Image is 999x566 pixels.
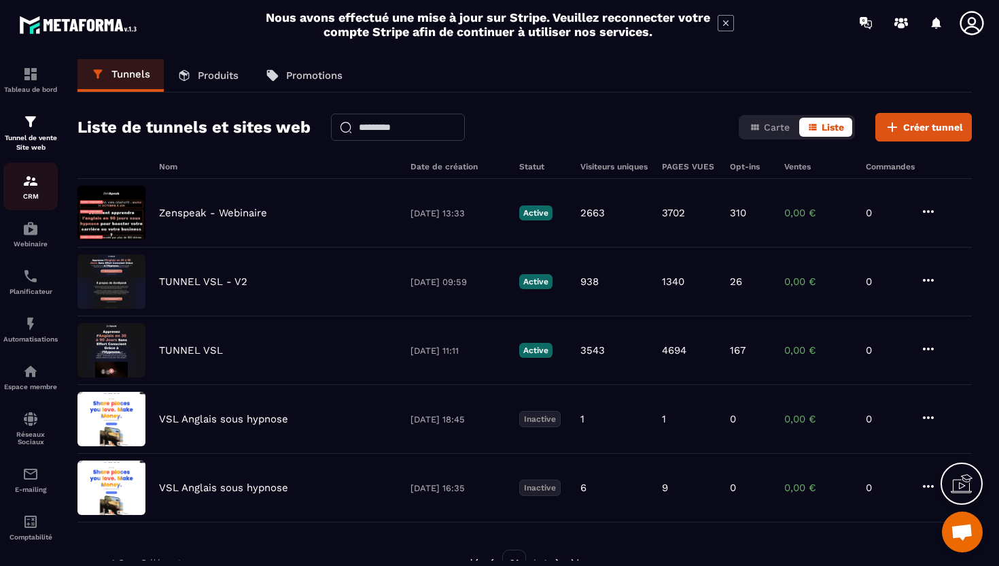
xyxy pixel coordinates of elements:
p: 0,00 € [784,276,852,288]
a: Promotions [252,59,356,92]
p: 1 [580,413,584,425]
img: automations [22,316,39,332]
p: 0,00 € [784,207,852,219]
img: formation [22,114,39,130]
p: 1 [662,413,666,425]
a: Produits [164,59,252,92]
h6: Visiteurs uniques [580,162,648,171]
p: 0 [866,276,907,288]
p: 1340 [662,276,684,288]
p: Tableau de bord [3,86,58,93]
p: 3543 [580,344,605,356]
p: 0,00 € [784,413,852,425]
p: 0 [730,413,736,425]
span: Liste [822,122,844,133]
p: 0 [730,482,736,494]
img: image [77,392,145,446]
h6: Date de création [410,162,506,171]
img: image [77,254,145,309]
a: schedulerschedulerPlanificateur [3,258,58,305]
div: Ouvrir le chat [942,512,983,552]
p: Espace membre [3,383,58,390]
p: 938 [580,276,599,288]
button: Carte [741,118,798,137]
p: 0,00 € [784,344,852,356]
h6: Ventes [784,162,852,171]
p: 0 [866,207,907,219]
p: [DATE] 18:45 [410,414,506,424]
p: 0 [866,413,907,425]
p: CRM [3,193,58,200]
a: emailemailE-mailing [3,456,58,503]
span: Créer tunnel [903,120,963,134]
p: [DATE] 11:11 [410,346,506,356]
p: Promotions [286,69,343,82]
img: automations [22,363,39,380]
p: VSL Anglais sous hypnose [159,413,288,425]
p: E-mailing [3,486,58,493]
p: Tunnel de vente Site web [3,133,58,152]
p: Inactive [519,480,561,496]
span: Carte [764,122,790,133]
button: Créer tunnel [875,113,972,141]
p: 9 [662,482,668,494]
p: Tunnels [111,68,150,80]
a: automationsautomationsWebinaire [3,210,58,258]
p: TUNNEL VSL - V2 [159,276,247,288]
img: formation [22,173,39,189]
p: Réseaux Sociaux [3,431,58,446]
p: VSL Anglais sous hypnose [159,482,288,494]
p: 310 [730,207,746,219]
a: formationformationTableau de bord [3,56,58,103]
p: 4694 [662,344,686,356]
p: [DATE] 16:35 [410,483,506,493]
button: Liste [799,118,852,137]
img: image [77,323,145,378]
a: social-networksocial-networkRéseaux Sociaux [3,401,58,456]
p: TUNNEL VSL [159,344,223,356]
a: formationformationTunnel de vente Site web [3,103,58,163]
p: Inactive [519,411,561,427]
p: 167 [730,344,746,356]
h6: Statut [519,162,567,171]
img: logo [19,12,141,37]
p: Produits [198,69,239,82]
p: 0 [866,344,907,356]
h6: Nom [159,162,397,171]
a: Tunnels [77,59,164,92]
a: automationsautomationsAutomatisations [3,305,58,353]
a: formationformationCRM [3,163,58,210]
img: accountant [22,514,39,530]
img: social-network [22,411,39,427]
p: 26 [730,276,742,288]
img: scheduler [22,268,39,284]
p: [DATE] 09:59 [410,277,506,287]
p: Webinaire [3,240,58,248]
p: Active [519,343,553,358]
a: accountantaccountantComptabilité [3,503,58,551]
img: automations [22,220,39,237]
p: 3702 [662,207,685,219]
h6: PAGES VUES [662,162,716,171]
p: 0,00 € [784,482,852,494]
p: 2663 [580,207,605,219]
p: Active [519,274,553,289]
img: formation [22,66,39,82]
img: image [77,461,145,515]
h6: Opt-ins [730,162,771,171]
p: Automatisations [3,335,58,343]
h2: Liste de tunnels et sites web [77,114,311,141]
p: 6 [580,482,586,494]
p: Comptabilité [3,533,58,541]
a: automationsautomationsEspace membre [3,353,58,401]
p: [DATE] 13:33 [410,208,506,218]
p: Zenspeak - Webinaire [159,207,267,219]
p: 0 [866,482,907,494]
h6: Commandes [866,162,915,171]
p: Planificateur [3,288,58,295]
img: image [77,186,145,240]
img: email [22,466,39,482]
p: Active [519,205,553,220]
h2: Nous avons effectué une mise à jour sur Stripe. Veuillez reconnecter votre compte Stripe afin de ... [265,10,711,39]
